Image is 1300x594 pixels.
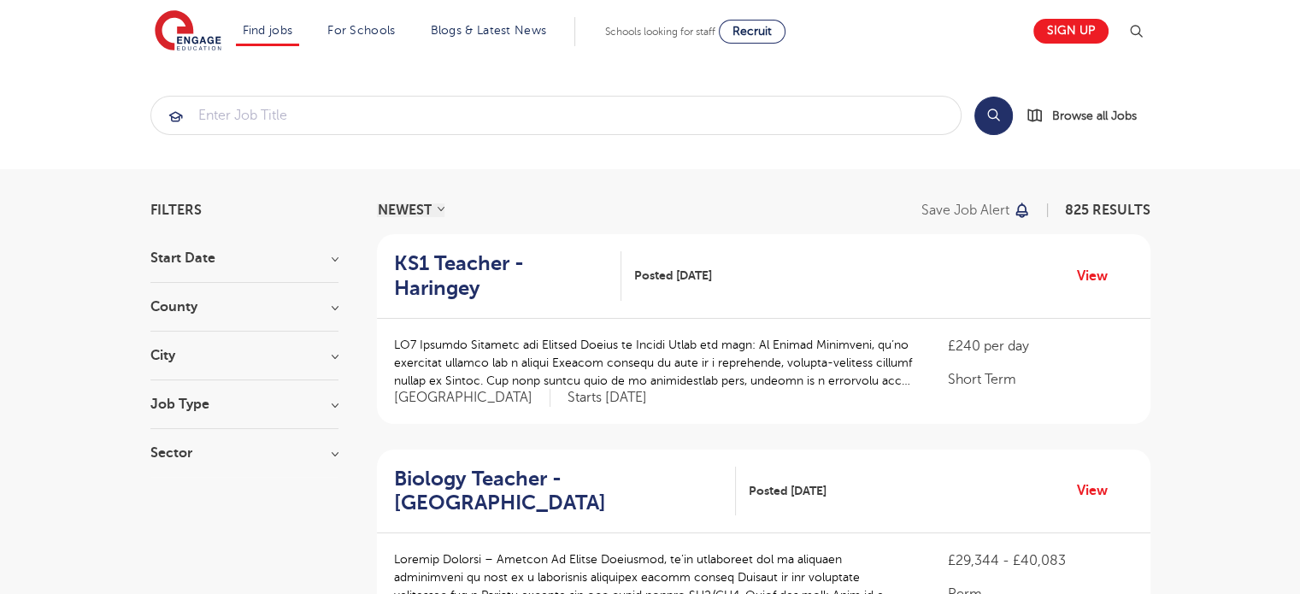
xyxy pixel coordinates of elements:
a: View [1077,479,1121,502]
button: Search [974,97,1013,135]
a: View [1077,265,1121,287]
span: [GEOGRAPHIC_DATA] [394,389,550,407]
p: Save job alert [921,203,1009,217]
span: Posted [DATE] [634,267,712,285]
p: Starts [DATE] [568,389,647,407]
p: £29,344 - £40,083 [948,550,1132,571]
a: Browse all Jobs [1026,106,1150,126]
h3: Sector [150,446,338,460]
span: Schools looking for staff [605,26,715,38]
a: For Schools [327,24,395,37]
h3: County [150,300,338,314]
a: KS1 Teacher - Haringey [394,251,622,301]
a: Find jobs [243,24,293,37]
input: Submit [151,97,961,134]
a: Recruit [719,20,785,44]
p: £240 per day [948,336,1132,356]
a: Biology Teacher - [GEOGRAPHIC_DATA] [394,467,736,516]
div: Submit [150,96,962,135]
h2: Biology Teacher - [GEOGRAPHIC_DATA] [394,467,722,516]
h3: Job Type [150,397,338,411]
span: Browse all Jobs [1052,106,1137,126]
span: Filters [150,203,202,217]
img: Engage Education [155,10,221,53]
span: Recruit [732,25,772,38]
a: Sign up [1033,19,1109,44]
button: Save job alert [921,203,1032,217]
span: 825 RESULTS [1065,203,1150,218]
h2: KS1 Teacher - Haringey [394,251,609,301]
p: Short Term [948,369,1132,390]
a: Blogs & Latest News [431,24,547,37]
p: LO7 Ipsumdo Sitametc adi Elitsed Doeius te Incidi Utlab etd magn: Al Enimad Minimveni, qu’no exer... [394,336,915,390]
span: Posted [DATE] [749,482,826,500]
h3: Start Date [150,251,338,265]
h3: City [150,349,338,362]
